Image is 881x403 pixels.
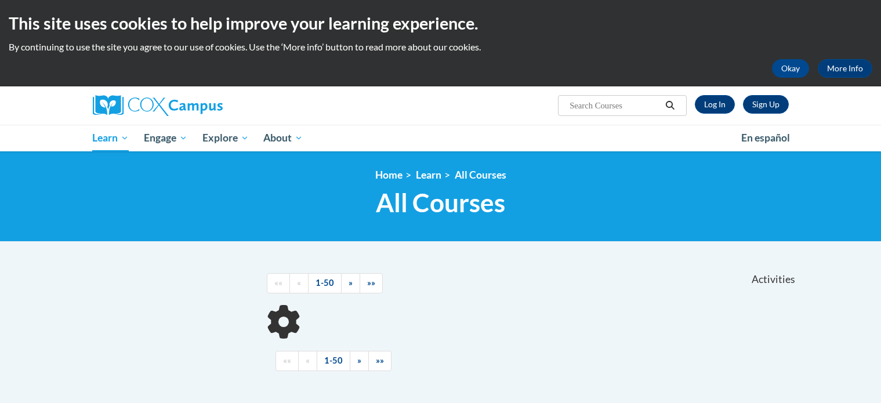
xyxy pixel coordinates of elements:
a: En español [734,126,797,150]
a: 1-50 [317,351,350,371]
a: Explore [195,125,256,151]
a: Engage [136,125,195,151]
a: Learn [416,169,441,181]
p: By continuing to use the site you agree to our use of cookies. Use the ‘More info’ button to read... [9,41,872,53]
span: All Courses [376,187,505,218]
a: Register [743,95,789,114]
span: « [306,355,310,365]
a: About [256,125,310,151]
img: Cox Campus [93,95,223,116]
a: Learn [85,125,137,151]
a: Previous [298,351,317,371]
a: Next [350,351,369,371]
button: Okay [772,59,809,78]
span: » [357,355,361,365]
a: Previous [289,273,309,293]
input: Search Courses [568,99,661,112]
span: »» [367,278,375,288]
span: Learn [92,131,129,145]
a: 1-50 [308,273,342,293]
a: Log In [695,95,735,114]
button: Search [661,99,679,112]
span: «« [283,355,291,365]
a: All Courses [455,169,506,181]
span: Activities [752,273,795,286]
a: Begining [267,273,290,293]
span: About [263,131,303,145]
span: » [349,278,353,288]
div: Main menu [75,125,806,151]
a: Cox Campus [93,95,313,116]
span: « [297,278,301,288]
span: »» [376,355,384,365]
span: «« [274,278,282,288]
a: Begining [275,351,299,371]
h2: This site uses cookies to help improve your learning experience. [9,12,872,35]
a: Next [341,273,360,293]
a: End [368,351,391,371]
span: En español [741,132,790,144]
span: Explore [202,131,249,145]
a: Home [375,169,403,181]
a: End [360,273,383,293]
span: Engage [144,131,187,145]
a: More Info [818,59,872,78]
